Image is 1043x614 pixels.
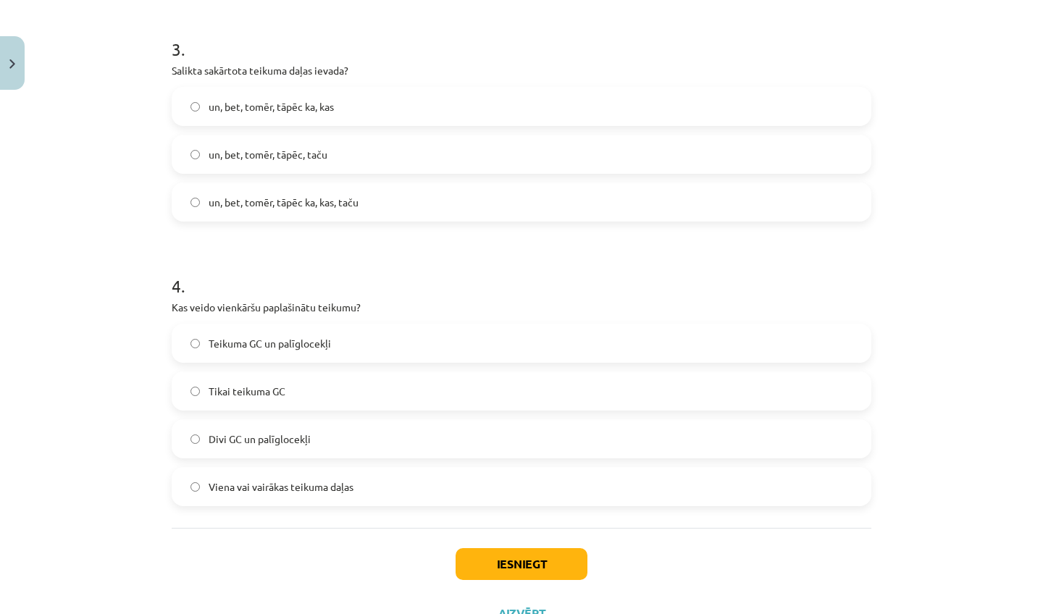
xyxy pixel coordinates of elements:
input: Tikai teikuma GC [190,387,200,396]
img: icon-close-lesson-0947bae3869378f0d4975bcd49f059093ad1ed9edebbc8119c70593378902aed.svg [9,59,15,69]
span: Viena vai vairākas teikuma daļas [209,479,353,495]
input: un, bet, tomēr, tāpēc, taču [190,150,200,159]
h1: 3 . [172,14,871,59]
input: Teikuma GC un palīglocekļi [190,339,200,348]
p: Kas veido vienkāršu paplašinātu teikumu? [172,300,871,315]
input: un, bet, tomēr, tāpēc ka, kas [190,102,200,112]
button: Iesniegt [456,548,587,580]
input: un, bet, tomēr, tāpēc ka, kas, taču [190,198,200,207]
input: Divi GC un palīglocekļi [190,434,200,444]
span: un, bet, tomēr, tāpēc ka, kas [209,99,334,114]
span: Teikuma GC un palīglocekļi [209,336,331,351]
input: Viena vai vairākas teikuma daļas [190,482,200,492]
span: un, bet, tomēr, tāpēc ka, kas, taču [209,195,359,210]
span: Tikai teikuma GC [209,384,285,399]
span: un, bet, tomēr, tāpēc, taču [209,147,327,162]
p: Salikta sakārtota teikuma daļas ievada? [172,63,871,78]
span: Divi GC un palīglocekļi [209,432,311,447]
h1: 4 . [172,251,871,295]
